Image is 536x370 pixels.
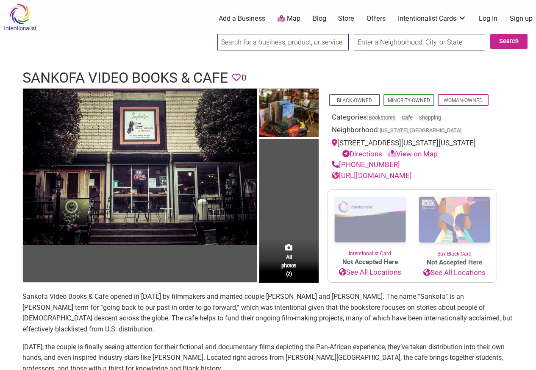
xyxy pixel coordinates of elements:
input: Search for a business, product, or service [217,34,349,50]
a: See All Locations [412,267,497,278]
div: Categories: [332,112,493,125]
a: Buy Black Card [412,190,497,258]
a: Sign up [510,14,533,23]
input: Enter a Neighborhood, City, or State [354,34,485,50]
a: Cafe [402,114,413,121]
a: Blog [313,14,326,23]
div: [STREET_ADDRESS][US_STATE][US_STATE] [332,138,493,159]
a: Bookstores [369,114,396,121]
a: Intentionalist Cards [398,14,467,23]
a: Black-Owned [337,97,372,103]
span: [US_STATE], [GEOGRAPHIC_DATA] [380,128,461,134]
a: See All Locations [328,267,412,278]
h1: Sankofa Video Books & Cafe [22,68,228,88]
a: Intentionalist Card [328,190,412,257]
span: Not Accepted Here [328,257,412,267]
a: Log In [479,14,497,23]
a: Map [278,14,300,24]
a: Shopping [419,114,441,121]
a: View on Map [388,150,438,158]
a: Add a Business [219,14,265,23]
a: Woman-Owned [444,97,483,103]
p: Sankofa Video Books & Cafe opened in [DATE] by filmmakers and married couple [PERSON_NAME] and [P... [22,291,514,334]
a: Minority-Owned [388,97,430,103]
a: [PHONE_NUMBER] [332,160,400,169]
img: Buy Black Card [412,190,497,250]
a: Store [338,14,354,23]
a: [URL][DOMAIN_NAME] [332,171,412,180]
span: 0 [242,71,246,84]
div: Neighborhood: [332,125,493,138]
a: Directions [342,150,382,158]
a: Offers [367,14,386,23]
img: Intentionalist Card [328,190,412,250]
span: Not Accepted Here [412,258,497,267]
span: All photos (2) [281,253,297,277]
button: Search [490,34,528,49]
